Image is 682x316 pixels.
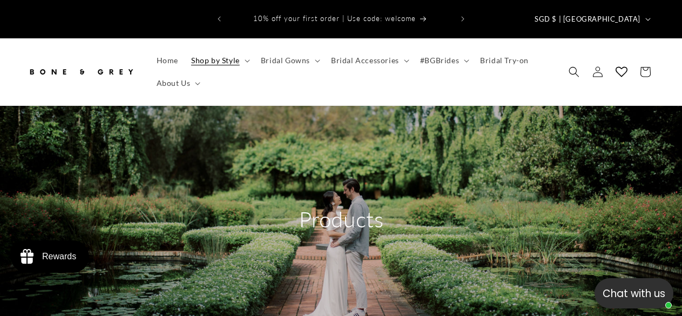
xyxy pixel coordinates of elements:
[331,56,399,65] span: Bridal Accessories
[157,56,178,65] span: Home
[191,56,240,65] span: Shop by Style
[253,14,416,23] span: 10% off your first order | Use code: welcome
[420,56,459,65] span: #BGBrides
[23,56,139,88] a: Bone and Grey Bridal
[535,14,640,25] span: SGD $ | [GEOGRAPHIC_DATA]
[150,72,205,95] summary: About Us
[261,56,310,65] span: Bridal Gowns
[451,9,475,29] button: Next announcement
[325,49,414,72] summary: Bridal Accessories
[562,60,586,84] summary: Search
[480,56,529,65] span: Bridal Try-on
[595,286,673,301] p: Chat with us
[185,49,254,72] summary: Shop by Style
[207,9,231,29] button: Previous announcement
[42,252,76,261] div: Rewards
[528,9,655,29] button: SGD $ | [GEOGRAPHIC_DATA]
[414,49,474,72] summary: #BGBrides
[150,49,185,72] a: Home
[254,49,325,72] summary: Bridal Gowns
[27,60,135,84] img: Bone and Grey Bridal
[595,278,673,308] button: Open chatbox
[474,49,535,72] a: Bridal Try-on
[157,78,191,88] span: About Us
[239,205,444,233] h2: Products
